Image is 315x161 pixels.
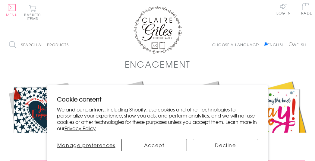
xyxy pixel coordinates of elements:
[24,5,41,20] button: Basket0 items
[276,3,291,15] a: Log In
[6,38,112,52] input: Search all products
[158,79,233,155] img: Wedding Card, Ring, Congratulations you're Engaged, Embossed and Foiled text
[82,79,157,155] img: Wedding Card, Pop! You're Engaged Best News, Embellished with colourful pompoms
[57,141,115,149] span: Manage preferences
[193,139,258,151] button: Decline
[65,124,96,132] a: Privacy Policy
[57,106,258,131] p: We and our partners, including Shopify, use cookies and other technologies to personalize your ex...
[6,4,18,17] button: Menu
[134,6,182,54] img: Claire Giles Greetings Cards
[299,3,312,15] span: Trade
[125,58,191,70] h1: Engagement
[264,42,268,46] input: English
[57,95,258,103] h2: Cookie consent
[27,12,41,21] span: 0 items
[299,3,312,16] a: Trade
[289,42,293,46] input: Welsh
[264,42,288,47] label: English
[289,42,306,47] label: Welsh
[6,79,82,155] img: Engagement Card, Heart in Stars, Wedding, Embellished with a colourful tassel
[212,42,263,47] p: Choose a language:
[106,38,112,52] input: Search
[57,139,116,151] button: Manage preferences
[121,139,187,151] button: Accept
[233,79,309,155] img: Wedding Engagement Card, Tying the Knot Yay! Embellished with colourful pompoms
[6,12,18,18] span: Menu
